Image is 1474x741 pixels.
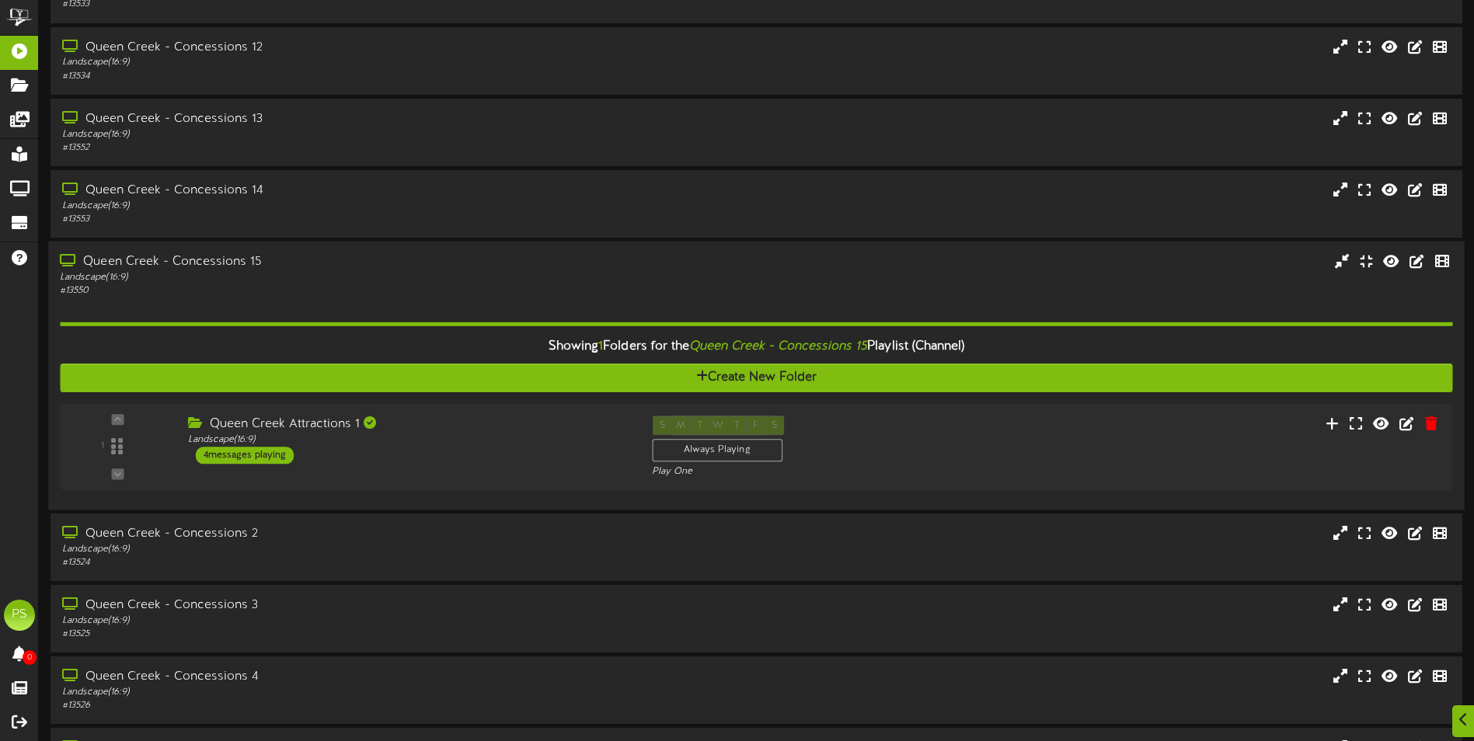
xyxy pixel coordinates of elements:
div: # 13524 [62,556,627,569]
div: Landscape ( 16:9 ) [62,543,627,556]
button: Create New Folder [60,364,1452,392]
div: # 13552 [62,141,627,155]
div: # 13534 [62,70,627,83]
div: # 13526 [62,699,627,712]
div: Landscape ( 16:9 ) [62,686,627,699]
span: 0 [23,650,37,665]
div: Queen Creek - Concessions 15 [60,253,626,271]
div: Landscape ( 16:9 ) [62,200,627,213]
div: Showing Folders for the Playlist (Channel) [48,330,1464,364]
div: Always Playing [652,439,782,461]
div: Landscape ( 16:9 ) [188,433,629,447]
div: Play One [652,465,977,478]
div: Queen Creek - Concessions 3 [62,597,627,614]
div: # 13525 [62,628,627,641]
div: Queen Creek - Concessions 13 [62,110,627,128]
div: Queen Creek - Concessions 2 [62,525,627,543]
div: # 13553 [62,213,627,226]
div: Queen Creek - Concessions 12 [62,39,627,57]
div: # 13550 [60,284,626,297]
i: Queen Creek - Concessions 15 [689,339,868,353]
div: PS [4,600,35,631]
div: 4 messages playing [196,447,294,464]
div: Landscape ( 16:9 ) [62,56,627,69]
div: Queen Creek - Concessions 14 [62,182,627,200]
div: Queen Creek Attractions 1 [188,416,629,433]
div: Landscape ( 16:9 ) [60,270,626,284]
div: Landscape ( 16:9 ) [62,128,627,141]
span: 1 [598,339,603,353]
div: Queen Creek - Concessions 4 [62,668,627,686]
div: Landscape ( 16:9 ) [62,614,627,628]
